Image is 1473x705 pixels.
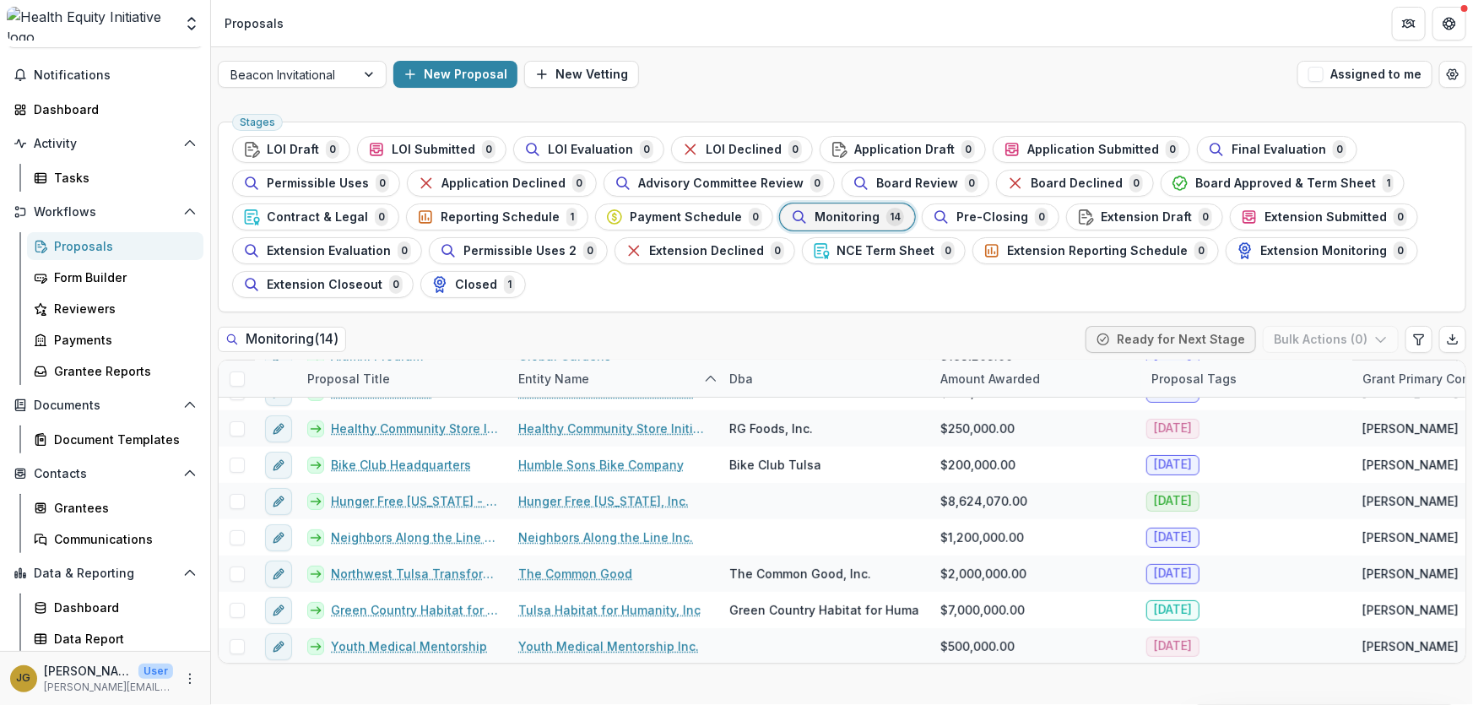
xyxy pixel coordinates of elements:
a: Proposals [27,232,203,260]
span: 0 [749,208,762,226]
button: Contract & Legal0 [232,203,399,230]
button: edit [265,415,292,442]
a: Dashboard [7,95,203,123]
span: LOI Draft [267,143,319,157]
button: Extension Monitoring0 [1226,237,1418,264]
div: Dba [719,361,930,397]
span: [PERSON_NAME] [1362,565,1459,583]
span: The Common Good, Inc. [729,565,871,583]
span: Extension Submitted [1265,210,1387,225]
span: Bike Club Tulsa [729,456,821,474]
span: 0 [1394,208,1407,226]
span: Extension Reporting Schedule [1007,244,1188,258]
span: Reporting Schedule [441,210,560,225]
span: 0 [375,208,388,226]
div: Proposal Title [297,361,508,397]
a: Grantees [27,494,203,522]
span: 1 [504,275,515,294]
button: LOI Draft0 [232,136,350,163]
span: Extension Draft [1101,210,1192,225]
button: Pre-Closing0 [922,203,1059,230]
span: Board Review [876,176,958,191]
span: [PERSON_NAME] [1362,492,1459,510]
div: Entity Name [508,361,719,397]
span: Permissible Uses 2 [463,244,577,258]
span: 0 [376,174,389,193]
button: Edit table settings [1405,326,1432,353]
span: Application Submitted [1027,143,1159,157]
span: $8,624,070.00 [940,492,1027,510]
span: RG Foods, Inc. [729,420,813,437]
span: NCE Term Sheet [837,244,934,258]
div: Data Report [54,630,190,648]
div: Dashboard [34,100,190,118]
button: Partners [1392,7,1426,41]
button: Get Help [1432,7,1466,41]
button: Permissible Uses 20 [429,237,608,264]
div: Payments [54,331,190,349]
button: Extension Reporting Schedule0 [972,237,1219,264]
button: Open Workflows [7,198,203,225]
button: Reporting Schedule1 [406,203,588,230]
svg: sorted ascending [704,372,718,386]
span: 0 [788,140,802,159]
a: Hunger Free [US_STATE], Inc. [518,492,689,510]
span: Contacts [34,467,176,481]
span: [PERSON_NAME] [1362,456,1459,474]
button: More [180,669,200,689]
button: Open Activity [7,130,203,157]
a: Dashboard [27,594,203,621]
a: Neighbors Along the Line Inc. [518,529,693,546]
a: Healthy Community Store Initiative - RG Foods - 350000 - [DATE] [331,420,498,437]
span: [PERSON_NAME] [1362,529,1459,546]
span: 0 [965,174,978,193]
span: 1 [1383,174,1394,193]
span: Extension Monitoring [1260,244,1387,258]
div: Proposal Tags [1141,361,1352,397]
span: 0 [1166,140,1179,159]
button: Final Evaluation0 [1197,136,1357,163]
span: 0 [1394,241,1407,260]
span: 0 [941,241,955,260]
span: 0 [326,140,339,159]
a: Green Country Habitat for Humanity - North Tulsa Initiative - 7000000 - [DATE] [331,601,498,619]
button: edit [265,561,292,588]
button: Board Review0 [842,170,989,197]
span: 0 [810,174,824,193]
div: Form Builder [54,268,190,286]
span: Extension Closeout [267,278,382,292]
div: Proposals [225,14,284,32]
h2: Monitoring ( 14 ) [218,327,346,351]
img: Health Equity Initiative logo [7,7,173,41]
button: Extension Declined0 [615,237,795,264]
button: Notifications [7,62,203,89]
span: 0 [1199,208,1212,226]
span: Data & Reporting [34,567,176,581]
div: Tasks [54,169,190,187]
span: Application Draft [854,143,955,157]
span: LOI Submitted [392,143,475,157]
a: Communications [27,525,203,553]
span: Advisory Committee Review [638,176,804,191]
button: LOI Declined0 [671,136,813,163]
span: 0 [398,241,411,260]
button: Open Documents [7,392,203,419]
a: Document Templates [27,426,203,453]
button: Application Declined0 [407,170,597,197]
a: Humble Sons Bike Company [518,456,684,474]
div: Grantees [54,499,190,517]
button: Monitoring14 [780,203,915,230]
span: Green Country Habitat for Humanity [729,601,941,619]
div: Proposal Title [297,370,400,388]
span: $500,000.00 [940,637,1015,655]
span: 0 [583,241,597,260]
button: edit [265,633,292,660]
a: Tasks [27,164,203,192]
span: LOI Declined [706,143,782,157]
button: Board Approved & Term Sheet1 [1161,170,1405,197]
div: Amount Awarded [930,361,1141,397]
a: Reviewers [27,295,203,323]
